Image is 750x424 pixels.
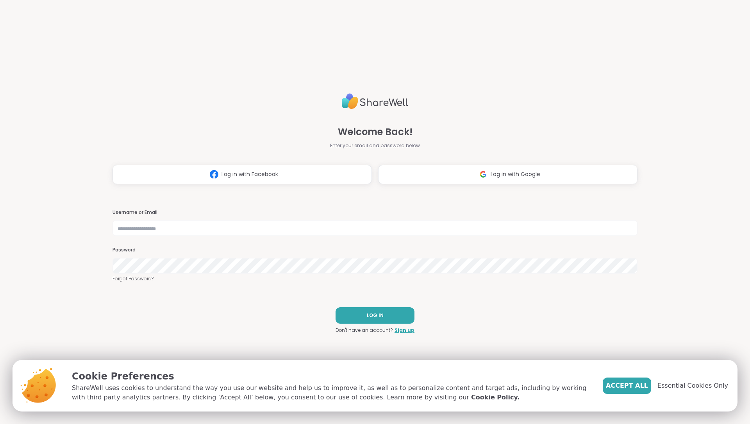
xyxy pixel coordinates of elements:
[112,247,637,253] h3: Password
[606,381,648,390] span: Accept All
[378,165,637,184] button: Log in with Google
[336,327,393,334] span: Don't have an account?
[338,125,412,139] span: Welcome Back!
[330,142,420,149] span: Enter your email and password below
[72,383,590,402] p: ShareWell uses cookies to understand the way you use our website and help us to improve it, as we...
[491,170,540,178] span: Log in with Google
[395,327,414,334] a: Sign up
[336,307,414,324] button: LOG IN
[112,209,637,216] h3: Username or Email
[112,165,372,184] button: Log in with Facebook
[342,90,408,112] img: ShareWell Logo
[72,369,590,383] p: Cookie Preferences
[476,167,491,182] img: ShareWell Logomark
[112,275,637,282] a: Forgot Password?
[471,393,520,402] a: Cookie Policy.
[367,312,384,319] span: LOG IN
[603,378,651,394] button: Accept All
[207,167,221,182] img: ShareWell Logomark
[657,381,728,390] span: Essential Cookies Only
[221,170,278,178] span: Log in with Facebook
